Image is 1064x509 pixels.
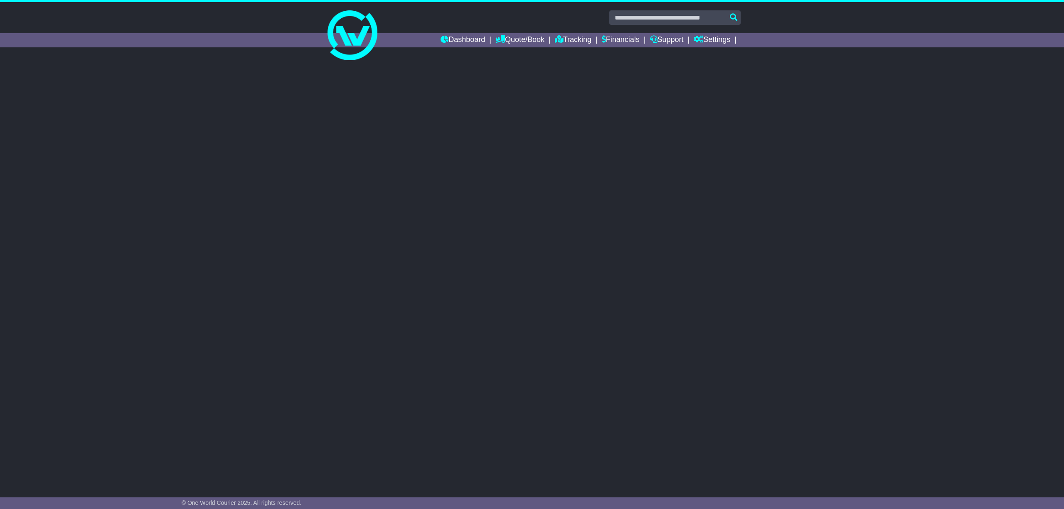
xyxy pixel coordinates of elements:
[555,33,591,47] a: Tracking
[182,499,302,506] span: © One World Courier 2025. All rights reserved.
[441,33,485,47] a: Dashboard
[650,33,684,47] a: Support
[495,33,544,47] a: Quote/Book
[694,33,730,47] a: Settings
[602,33,640,47] a: Financials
